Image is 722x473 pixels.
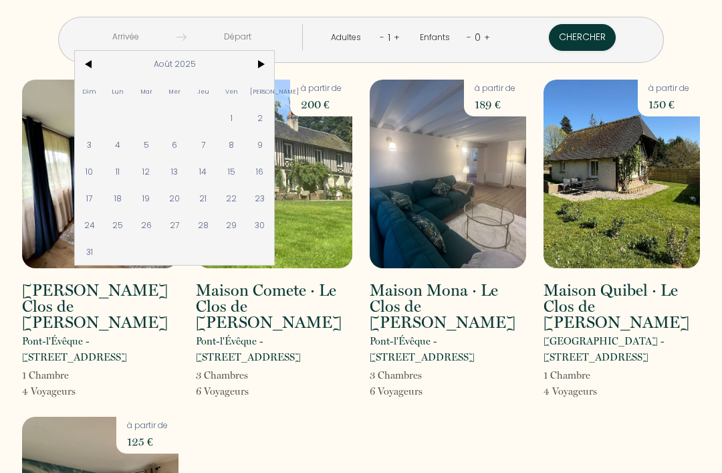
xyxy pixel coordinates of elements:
p: 189 € [475,95,515,114]
div: 1 [384,27,394,48]
p: à partir de [301,82,342,95]
span: s [245,385,249,397]
span: [PERSON_NAME] [246,78,275,104]
span: 6 [160,131,189,158]
p: 6 Voyageur [196,383,249,399]
h2: Maison Comete · Le Clos de [PERSON_NAME] [196,282,352,330]
p: 1 Chambre [544,367,597,383]
span: 28 [189,211,218,238]
span: < [75,51,104,78]
p: 125 € [127,432,168,451]
h2: [PERSON_NAME] Clos de [PERSON_NAME] [22,282,178,330]
div: Adultes [331,31,366,44]
span: 20 [160,185,189,211]
p: Pont-l'Évêque - [STREET_ADDRESS] [370,333,526,365]
span: Lun [104,78,132,104]
span: 18 [104,185,132,211]
span: 8 [217,131,246,158]
a: - [467,31,471,43]
span: 12 [132,158,160,185]
p: 4 Voyageur [22,383,76,399]
span: > [246,51,275,78]
img: rental-image [544,80,700,268]
span: 24 [75,211,104,238]
span: 3 [75,131,104,158]
h2: Maison Quibel · Le Clos de [PERSON_NAME] [544,282,700,330]
span: 21 [189,185,218,211]
span: 14 [189,158,218,185]
p: Pont-l'Évêque - [STREET_ADDRESS] [22,333,178,365]
span: 13 [160,158,189,185]
a: - [380,31,384,43]
p: à partir de [648,82,689,95]
div: 0 [471,27,484,48]
span: 10 [75,158,104,185]
span: 1 [217,104,246,131]
p: 3 Chambre [370,367,423,383]
input: Arrivée [74,24,176,50]
p: Pont-l'Évêque - [STREET_ADDRESS] [196,333,352,365]
span: Jeu [189,78,218,104]
p: 3 Chambre [196,367,249,383]
a: + [484,31,490,43]
span: Ven [217,78,246,104]
img: rental-image [370,80,526,268]
span: 30 [246,211,275,238]
span: s [418,369,422,381]
span: Mer [160,78,189,104]
p: 150 € [648,95,689,114]
span: 11 [104,158,132,185]
span: s [72,385,76,397]
span: 25 [104,211,132,238]
span: Mar [132,78,160,104]
span: 16 [246,158,275,185]
span: 31 [75,238,104,265]
button: Chercher [549,24,616,51]
span: 26 [132,211,160,238]
div: Enfants [420,31,455,44]
input: Départ [187,24,289,50]
p: 6 Voyageur [370,383,423,399]
p: à partir de [127,419,168,432]
span: 23 [246,185,275,211]
span: 17 [75,185,104,211]
span: 22 [217,185,246,211]
span: 5 [132,131,160,158]
p: 1 Chambre [22,367,76,383]
span: s [244,369,248,381]
span: s [418,385,423,397]
a: + [394,31,400,43]
img: guests [176,32,187,42]
span: 4 [104,131,132,158]
p: 4 Voyageur [544,383,597,399]
span: 7 [189,131,218,158]
span: s [593,385,597,397]
span: 19 [132,185,160,211]
img: rental-image [22,80,178,268]
span: 29 [217,211,246,238]
span: 15 [217,158,246,185]
span: 2 [246,104,275,131]
p: [GEOGRAPHIC_DATA] - [STREET_ADDRESS] [544,333,700,365]
span: Août 2025 [104,51,246,78]
p: à partir de [475,82,515,95]
span: 27 [160,211,189,238]
p: 200 € [301,95,342,114]
h2: Maison Mona · Le Clos de [PERSON_NAME] [370,282,526,330]
span: 9 [246,131,275,158]
span: Dim [75,78,104,104]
